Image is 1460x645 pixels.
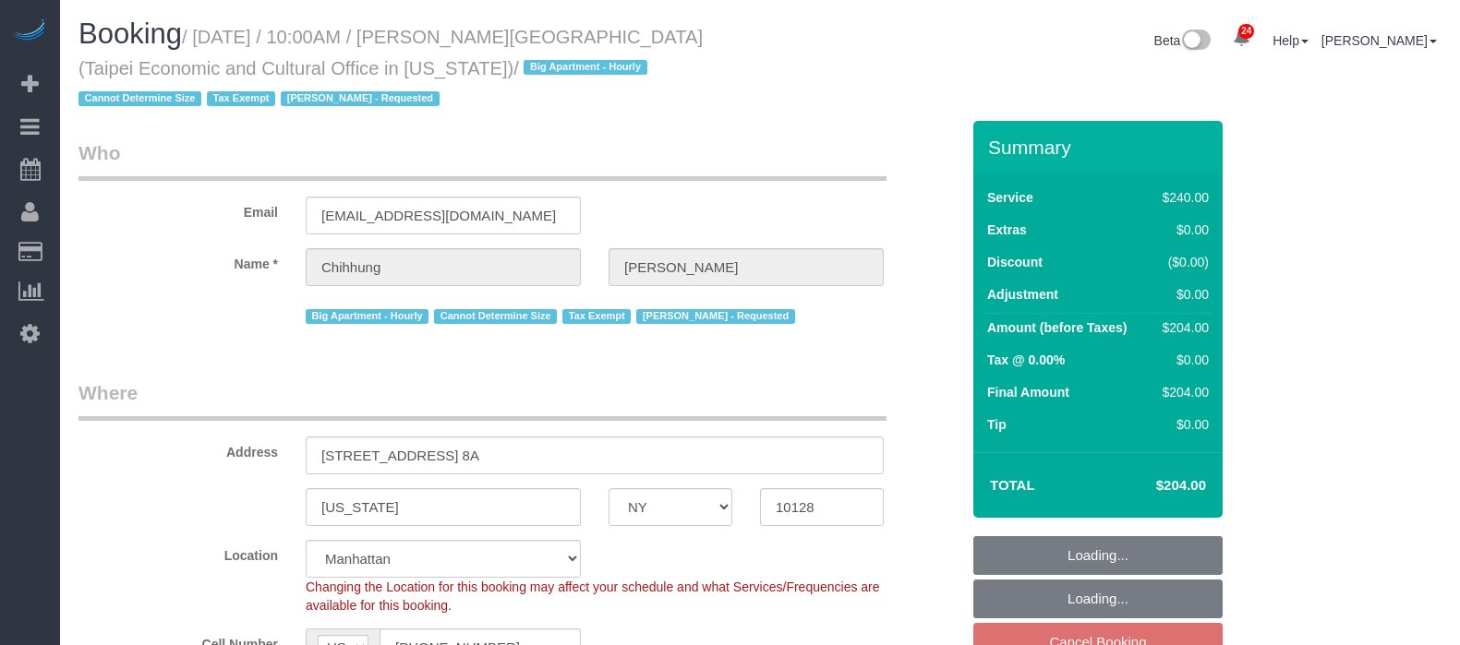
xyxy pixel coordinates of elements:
[1180,30,1211,54] img: New interface
[78,18,182,50] span: Booking
[987,318,1127,337] label: Amount (before Taxes)
[987,415,1007,434] label: Tip
[207,91,275,106] span: Tax Exempt
[1273,33,1309,48] a: Help
[1154,33,1212,48] a: Beta
[1321,33,1437,48] a: [PERSON_NAME]
[1224,18,1260,59] a: 24
[987,351,1065,369] label: Tax @ 0.00%
[987,285,1058,304] label: Adjustment
[1155,253,1209,271] div: ($0.00)
[524,60,646,75] span: Big Apartment - Hourly
[78,27,703,110] small: / [DATE] / 10:00AM / [PERSON_NAME][GEOGRAPHIC_DATA] (Taipei Economic and Cultural Office in [US_S...
[1155,383,1209,401] div: $204.00
[1155,221,1209,239] div: $0.00
[562,309,631,324] span: Tax Exempt
[11,18,48,44] img: Automaid Logo
[65,248,292,273] label: Name *
[281,91,439,106] span: [PERSON_NAME] - Requested
[78,139,887,181] legend: Who
[306,197,581,234] input: Email
[306,309,428,324] span: Big Apartment - Hourly
[65,197,292,221] label: Email
[78,379,887,421] legend: Where
[1101,478,1206,494] h4: $204.00
[1155,415,1209,434] div: $0.00
[760,488,884,526] input: Zip Code
[1155,351,1209,369] div: $0.00
[306,488,581,526] input: City
[988,137,1213,158] h3: Summary
[65,436,292,461] label: Address
[1238,24,1254,39] span: 24
[987,253,1043,271] label: Discount
[78,91,201,106] span: Cannot Determine Size
[306,579,880,613] span: Changing the Location for this booking may affect your schedule and what Services/Frequencies are...
[434,309,557,324] span: Cannot Determine Size
[1155,285,1209,304] div: $0.00
[609,248,884,286] input: Last Name
[987,383,1069,401] label: Final Amount
[1155,188,1209,207] div: $240.00
[990,477,1035,493] strong: Total
[1155,318,1209,337] div: $204.00
[636,309,794,324] span: [PERSON_NAME] - Requested
[987,188,1033,207] label: Service
[306,248,581,286] input: First Name
[65,540,292,565] label: Location
[987,221,1027,239] label: Extras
